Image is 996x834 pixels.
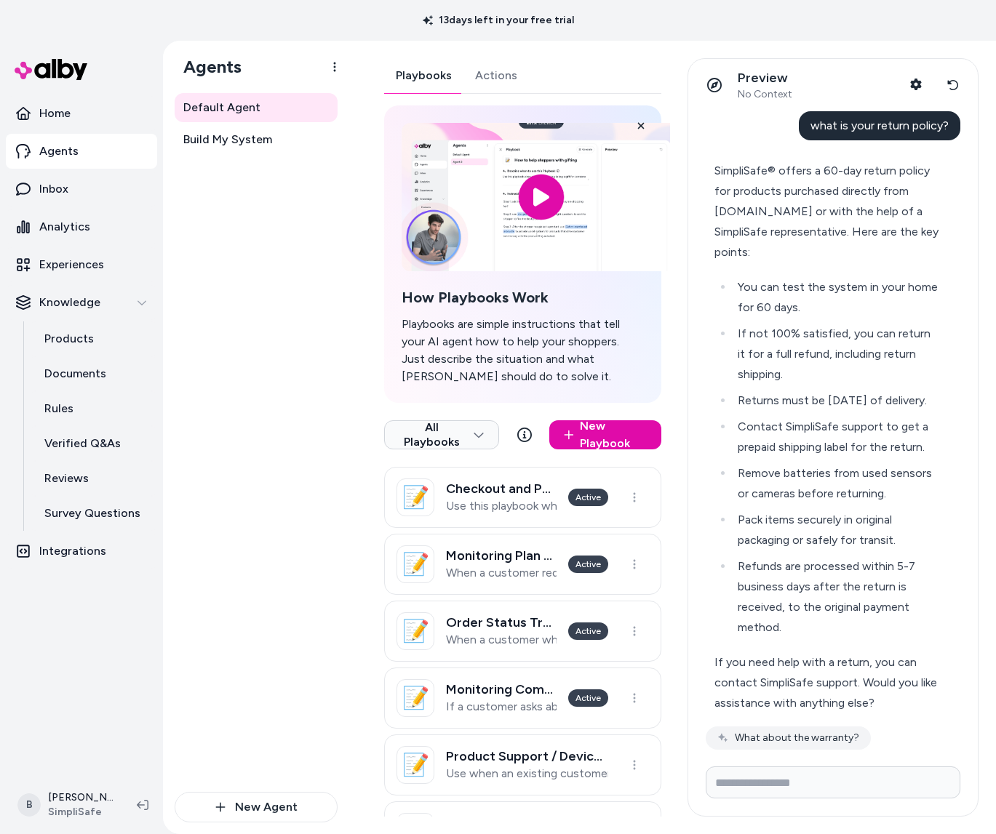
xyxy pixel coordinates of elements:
[397,545,434,583] div: 📝
[172,56,242,78] h1: Agents
[706,766,960,798] input: Write your prompt here
[39,105,71,122] p: Home
[30,356,157,391] a: Documents
[384,58,463,93] button: Playbooks
[9,782,125,828] button: B[PERSON_NAME]SimpliSafe
[30,496,157,531] a: Survey Questions
[733,510,939,550] li: Pack items securely in original packaging or safely for transit.
[6,172,157,207] a: Inbox
[6,134,157,169] a: Agents
[568,689,608,707] div: Active
[175,125,338,154] a: Build My System
[568,489,608,506] div: Active
[714,161,939,262] div: SimpliSafe® offers a 60-day return policy for products purchased directly from [DOMAIN_NAME] or w...
[568,622,608,640] div: Active
[6,96,157,131] a: Home
[15,59,87,80] img: alby Logo
[6,209,157,244] a: Analytics
[733,390,939,411] li: Returns must be [DATE] of delivery.
[384,467,661,528] a: 📝Checkout and Payment AssistanceUse this playbook when a customer is having trouble completing th...
[549,420,661,449] a: New Playbook
[446,766,608,781] p: Use when an existing customer with a Simplisafe system is having trouble getting a specific devic...
[30,461,157,496] a: Reviews
[446,615,557,630] h3: Order Status Tracking
[810,119,949,132] span: what is your return policy?
[39,256,104,273] p: Experiences
[446,499,557,513] p: Use this playbook when a customer is having trouble completing the checkout process to purchase t...
[175,93,338,122] a: Default Agent
[17,793,41,817] span: B
[446,481,557,496] h3: Checkout and Payment Assistance
[733,556,939,638] li: Refunds are processed within 5-7 business days after the return is received, to the original paym...
[48,790,113,805] p: [PERSON_NAME]
[706,726,871,750] button: What about the warranty?
[446,566,557,580] p: When a customer requests to cancel, downgrade, upgrade, suspend or change their monitoring plan s...
[39,294,100,311] p: Knowledge
[446,699,557,714] p: If a customer asks about monitoring plan options, what monitoring plans are available, or monitor...
[733,324,939,385] li: If not 100% satisfied, you can return it for a full refund, including return shipping.
[397,679,434,717] div: 📝
[414,13,583,28] p: 13 days left in your free trial
[738,88,792,101] span: No Context
[402,289,644,307] h2: How Playbooks Work
[44,470,89,487] p: Reviews
[175,792,338,822] button: New Agent
[446,548,557,563] h3: Monitoring Plan Subscription Change
[39,180,68,198] p: Inbox
[30,426,157,461] a: Verified Q&As
[384,667,661,729] a: 📝Monitoring Comparison 3.0If a customer asks about monitoring plan options, what monitoring plans...
[446,749,608,763] h3: Product Support / Device Troubleshooting
[44,330,94,348] p: Products
[44,400,73,417] p: Rules
[733,417,939,457] li: Contact SimpliSafe support to get a prepaid shipping label for the return.
[44,365,106,382] p: Documents
[44,435,121,452] p: Verified Q&As
[568,556,608,573] div: Active
[39,542,106,560] p: Integrations
[384,734,661,795] a: 📝Product Support / Device TroubleshootingUse when an existing customer with a Simplisafe system i...
[6,285,157,320] button: Knowledge
[48,805,113,819] span: SimpliSafe
[6,534,157,569] a: Integrations
[39,218,90,236] p: Analytics
[39,143,79,160] p: Agents
[738,70,792,87] p: Preview
[446,682,557,697] h3: Monitoring Comparison 3.0
[446,816,608,830] h3: Promotional Offer Inquiry
[397,746,434,784] div: 📝
[397,478,434,516] div: 📝
[402,316,644,385] p: Playbooks are simple instructions that tell your AI agent how to help your shoppers. Just describ...
[714,652,939,713] div: If you need help with a return, you can contact SimpliSafe support. Would you like assistance wit...
[384,534,661,595] a: 📝Monitoring Plan Subscription ChangeWhen a customer requests to cancel, downgrade, upgrade, suspe...
[6,247,157,282] a: Experiences
[30,321,157,356] a: Products
[733,277,939,318] li: You can test the system in your home for 60 days.
[183,99,260,116] span: Default Agent
[399,420,484,449] span: All Playbooks
[446,633,557,647] p: When a customer who has already purchased a system wants to track or change the status of their e...
[183,131,272,148] span: Build My System
[733,463,939,504] li: Remove batteries from used sensors or cameras before returning.
[397,612,434,650] div: 📝
[44,505,140,522] p: Survey Questions
[463,58,529,93] button: Actions
[384,601,661,662] a: 📝Order Status TrackingWhen a customer who has already purchased a system wants to track or change...
[30,391,157,426] a: Rules
[384,420,499,449] button: All Playbooks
